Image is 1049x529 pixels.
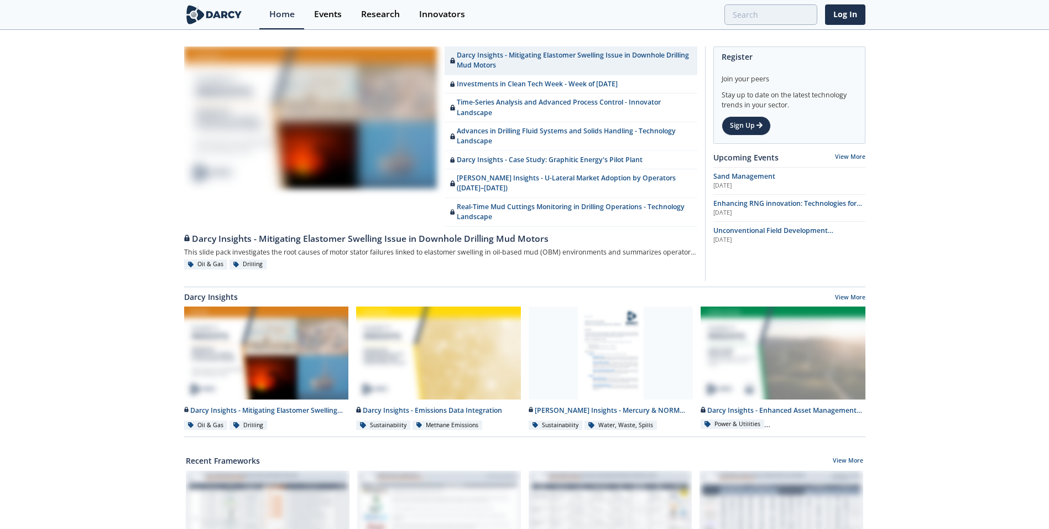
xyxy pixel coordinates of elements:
[713,226,833,256] span: Unconventional Field Development Optimization through Geochemical Fingerprinting Technology
[184,232,697,246] div: Darcy Insights - Mitigating Elastomer Swelling Issue in Downhole Drilling Mud Motors
[713,209,865,217] div: [DATE]
[529,421,583,431] div: Sustainability
[713,172,865,190] a: Sand Management [DATE]
[361,10,400,19] div: Research
[186,455,260,466] a: Recent Frameworks
[722,116,771,135] a: Sign Up
[722,66,857,84] div: Join your peers
[713,236,865,245] div: [DATE]
[229,260,267,269] div: Drilling
[835,293,865,303] a: View More
[445,122,697,151] a: Advances in Drilling Fluid Systems and Solids Handling - Technology Landscape
[584,421,657,431] div: Water, Waste, Spills
[445,198,697,227] a: Real-Time Mud Cuttings Monitoring in Drilling Operations - Technology Landscape
[356,406,521,416] div: Darcy Insights - Emissions Data Integration
[701,406,865,416] div: Darcy Insights - Enhanced Asset Management (O&M) for Onshore Wind Farms
[184,291,238,303] a: Darcy Insights
[697,307,869,431] a: Darcy Insights - Enhanced Asset Management (O&M) for Onshore Wind Farms preview Darcy Insights - ...
[835,153,865,160] a: View More
[269,10,295,19] div: Home
[184,227,697,246] a: Darcy Insights - Mitigating Elastomer Swelling Issue in Downhole Drilling Mud Motors
[184,406,349,416] div: Darcy Insights - Mitigating Elastomer Swelling Issue in Downhole Drilling Mud Motors
[529,406,693,416] div: [PERSON_NAME] Insights - Mercury & NORM Detection and [MEDICAL_DATA]
[180,307,353,431] a: Darcy Insights - Mitigating Elastomer Swelling Issue in Downhole Drilling Mud Motors preview Darc...
[184,421,228,431] div: Oil & Gas
[833,457,863,466] a: View More
[445,46,697,75] a: Darcy Insights - Mitigating Elastomer Swelling Issue in Downhole Drilling Mud Motors
[713,199,865,217] a: Enhancing RNG innovation: Technologies for Sustainable Energy [DATE]
[229,421,267,431] div: Drilling
[445,94,697,122] a: Time-Series Analysis and Advanced Process Control - Innovator Landscape
[184,260,228,269] div: Oil & Gas
[724,4,817,25] input: Advanced Search
[184,5,244,24] img: logo-wide.svg
[419,10,465,19] div: Innovators
[722,47,857,66] div: Register
[713,226,865,245] a: Unconventional Field Development Optimization through Geochemical Fingerprinting Technology [DATE]
[314,10,342,19] div: Events
[356,421,410,431] div: Sustainability
[445,75,697,94] a: Investments in Clean Tech Week - Week of [DATE]
[713,152,779,163] a: Upcoming Events
[445,169,697,198] a: [PERSON_NAME] Insights - U-Lateral Market Adoption by Operators ([DATE]–[DATE])
[825,4,865,25] a: Log In
[713,172,775,181] span: Sand Management
[713,199,862,218] span: Enhancing RNG innovation: Technologies for Sustainable Energy
[713,181,865,190] div: [DATE]
[445,151,697,169] a: Darcy Insights - Case Study: Graphitic Energy's Pilot Plant
[525,307,697,431] a: Darcy Insights - Mercury & NORM Detection and Decontamination preview [PERSON_NAME] Insights - Me...
[184,246,697,260] div: This slide pack investigates the root causes of motor stator failures linked to elastomer swellin...
[701,419,764,429] div: Power & Utilities
[413,421,483,431] div: Methane Emissions
[722,84,857,110] div: Stay up to date on the latest technology trends in your sector.
[352,307,525,431] a: Darcy Insights - Emissions Data Integration preview Darcy Insights - Emissions Data Integration S...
